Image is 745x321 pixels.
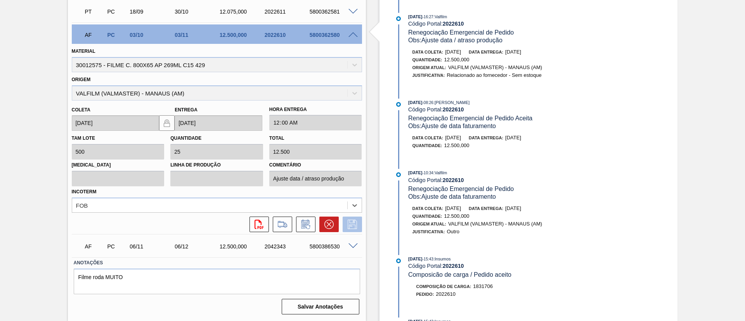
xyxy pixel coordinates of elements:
button: Salvar Anotações [282,299,359,314]
div: Aguardando Faturamento [83,26,106,43]
span: Renegociação Emergencial de Pedido Aceita [408,115,532,121]
div: 03/10/2025 [128,32,178,38]
span: Justificativa: [412,229,445,234]
img: atual [396,172,401,177]
div: Aguardando Faturamento [83,238,106,255]
div: 5800362580 [308,32,358,38]
label: Tam lote [72,135,95,141]
label: Hora Entrega [269,104,362,115]
span: Origem Atual: [412,65,446,70]
div: Pedido em Trânsito [83,3,106,20]
span: Data entrega: [469,50,503,54]
span: VALFILM (VALMASTER) - MANAUS (AM) [448,221,542,227]
span: [DATE] [408,257,422,261]
span: [DATE] [445,205,461,211]
span: Composicão de carga / Pedido aceito [408,271,511,278]
span: Data entrega: [469,206,503,211]
span: : [PERSON_NAME] [433,100,470,105]
div: 30/10/2025 [173,9,223,15]
span: Data coleta: [412,135,444,140]
div: 03/11/2025 [173,32,223,38]
span: 2022610 [436,291,456,297]
button: locked [159,115,175,131]
span: Renegociação Emergencial de Pedido [408,186,514,192]
span: Relacionado ao fornecedor - Sem estoque [447,72,541,78]
span: VALFILM (VALMASTER) - MANAUS (AM) [448,64,542,70]
span: Origem Atual: [412,222,446,226]
span: Renegociação Emergencial de Pedido [408,29,514,36]
div: Código Portal: [408,21,593,27]
strong: 2022610 [443,177,464,183]
div: Pedido de Compra [105,243,128,250]
label: Comentário [269,160,362,171]
div: Pedido de Compra [105,32,128,38]
span: [DATE] [445,49,461,55]
strong: 2022610 [443,263,464,269]
label: Linha de Produção [170,160,263,171]
span: [DATE] [505,205,521,211]
div: 12.500,000 [218,32,268,38]
div: Salvar Pedido [339,217,362,232]
span: Obs: Ajuste de data faturamento [408,193,496,200]
div: Código Portal: [408,106,593,113]
label: Entrega [175,107,198,113]
span: Quantidade : [412,214,442,219]
img: locked [162,118,172,128]
div: Ir para Composição de Carga [269,217,292,232]
div: Informar alteração no pedido [292,217,315,232]
div: Pedido de Compra [105,9,128,15]
p: AF [85,243,104,250]
span: : Valfilm [433,170,447,175]
div: 5800386530 [308,243,358,250]
div: 2042343 [263,243,313,250]
span: [DATE] [505,135,521,141]
div: FOB [76,202,88,208]
span: [DATE] [445,135,461,141]
input: dd/mm/yyyy [175,115,262,131]
div: Código Portal: [408,177,593,183]
span: 12.500,000 [444,142,470,148]
div: 5800362581 [308,9,358,15]
div: 06/11/2025 [128,243,178,250]
span: Data entrega: [469,135,503,140]
div: 2022610 [263,32,313,38]
img: atual [396,259,401,263]
div: 18/09/2025 [128,9,178,15]
span: 1831706 [473,283,493,289]
span: : Insumos [433,257,451,261]
span: Quantidade : [412,143,442,148]
span: [DATE] [408,100,422,105]
p: PT [85,9,104,15]
strong: 2022610 [443,21,464,27]
span: - 15:43 [423,257,433,261]
span: Data coleta: [412,206,444,211]
img: atual [396,102,401,107]
span: 12.500,000 [444,57,470,62]
span: Quantidade : [412,57,442,62]
div: 2022611 [263,9,313,15]
span: Composição de Carga : [416,284,471,289]
span: Pedido : [416,292,434,297]
span: - 10:34 [423,171,433,175]
textarea: Filme roda MUITO [74,269,360,294]
span: Data coleta: [412,50,444,54]
img: atual [396,16,401,21]
span: Obs: Ajuste data / atraso produção [408,37,502,43]
span: 12.500,000 [444,213,470,219]
label: Coleta [72,107,90,113]
strong: 2022610 [443,106,464,113]
span: [DATE] [408,170,422,175]
span: Obs: Ajuste de data faturamento [408,123,496,129]
span: Outro [447,229,459,234]
span: - 16:27 [423,15,433,19]
label: Quantidade [170,135,201,141]
p: AF [85,32,104,38]
div: Código Portal: [408,263,593,269]
label: Origem [72,77,91,82]
div: 12.500,000 [218,243,268,250]
span: Justificativa: [412,73,445,78]
div: 12.075,000 [218,9,268,15]
div: 06/12/2025 [173,243,223,250]
div: Abrir arquivo PDF [246,217,269,232]
div: Cancelar pedido [315,217,339,232]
